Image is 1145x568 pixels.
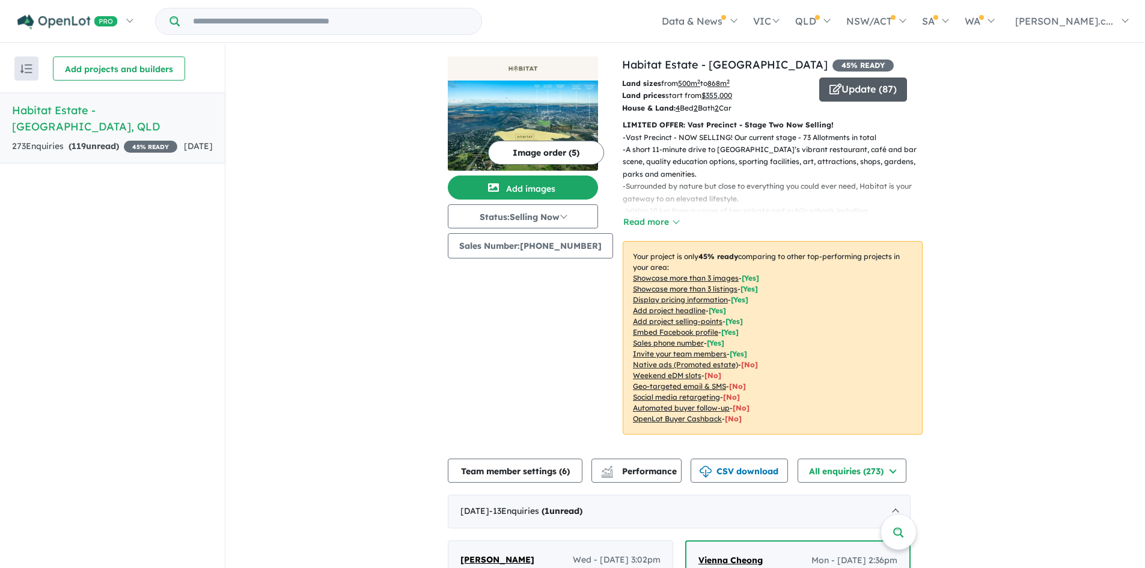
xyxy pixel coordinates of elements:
[448,81,598,171] img: Habitat Estate - Mount Kynoch
[633,349,727,358] u: Invite your team members
[633,382,726,391] u: Geo-targeted email & SMS
[623,205,932,242] p: - Within 10 km from a range of key private and public schools including [GEOGRAPHIC_DATA], [GEOGR...
[622,78,810,90] p: from
[633,328,718,337] u: Embed Facebook profile
[633,306,706,315] u: Add project headline
[623,180,932,205] p: - Surrounded by nature but close to everything you could ever need, Habitat is your gateway to an...
[182,8,479,34] input: Try estate name, suburb, builder or developer
[622,91,665,100] b: Land prices
[633,392,720,402] u: Social media retargeting
[721,328,739,337] span: [ Yes ]
[633,371,701,380] u: Weekend eDM slots
[12,139,177,154] div: 273 Enquir ies
[623,241,923,435] p: Your project is only comparing to other top-performing projects in your area: - - - - - - - - - -...
[707,79,730,88] u: 868 m
[489,505,582,516] span: - 13 Enquir ies
[709,306,726,315] span: [ Yes ]
[12,102,213,135] h5: Habitat Estate - [GEOGRAPHIC_DATA] , QLD
[811,554,897,568] span: Mon - [DATE] 2:36pm
[678,79,700,88] u: 500 m
[623,215,679,229] button: Read more
[798,459,906,483] button: All enquiries (273)
[731,295,748,304] span: [ Yes ]
[622,90,810,102] p: start from
[729,382,746,391] span: [No]
[453,61,593,76] img: Habitat Estate - Mount Kynoch Logo
[562,466,567,477] span: 6
[725,317,743,326] span: [ Yes ]
[701,91,732,100] u: $ 355,000
[622,103,676,112] b: House & Land:
[723,392,740,402] span: [No]
[730,349,747,358] span: [ Yes ]
[700,466,712,478] img: download icon
[573,553,661,567] span: Wed - [DATE] 3:02pm
[623,119,923,131] p: LIMITED OFFER: Vast Precinct - Stage Two Now Selling!
[601,469,613,477] img: bar-chart.svg
[53,56,185,81] button: Add projects and builders
[691,459,788,483] button: CSV download
[633,360,738,369] u: Native ads (Promoted estate)
[707,338,724,347] span: [ Yes ]
[725,414,742,423] span: [No]
[20,64,32,73] img: sort.svg
[460,554,534,565] span: [PERSON_NAME]
[603,466,677,477] span: Performance
[460,553,534,567] a: [PERSON_NAME]
[700,79,730,88] span: to
[124,141,177,153] span: 45 % READY
[633,295,728,304] u: Display pricing information
[819,78,907,102] button: Update (87)
[602,466,612,472] img: line-chart.svg
[633,273,739,282] u: Showcase more than 3 images
[715,103,719,112] u: 2
[742,273,759,282] span: [ Yes ]
[694,103,698,112] u: 2
[448,459,582,483] button: Team member settings (6)
[704,371,721,380] span: [No]
[545,505,549,516] span: 1
[72,141,86,151] span: 119
[623,144,932,180] p: - A short 11-minute drive to [GEOGRAPHIC_DATA]’s vibrant restaurant, café and bar scene, quality...
[698,554,763,568] a: Vienna Cheong
[184,141,213,151] span: [DATE]
[741,360,758,369] span: [No]
[698,252,738,261] b: 45 % ready
[733,403,750,412] span: [No]
[623,132,932,144] p: - Vast Precinct - NOW SELLING! Our current stage - 73 Allotments in total
[633,414,722,423] u: OpenLot Buyer Cashback
[1015,15,1113,27] span: [PERSON_NAME].c...
[448,233,613,258] button: Sales Number:[PHONE_NUMBER]
[633,403,730,412] u: Automated buyer follow-up
[448,56,598,171] a: Habitat Estate - Mount Kynoch LogoHabitat Estate - Mount Kynoch
[727,78,730,85] sup: 2
[633,284,737,293] u: Showcase more than 3 listings
[542,505,582,516] strong: ( unread)
[832,60,894,72] span: 45 % READY
[622,58,828,72] a: Habitat Estate - [GEOGRAPHIC_DATA]
[698,555,763,566] span: Vienna Cheong
[633,317,722,326] u: Add project selling-points
[676,103,680,112] u: 4
[448,495,911,528] div: [DATE]
[448,204,598,228] button: Status:Selling Now
[633,338,704,347] u: Sales phone number
[622,102,810,114] p: Bed Bath Car
[488,141,604,165] button: Image order (5)
[622,79,661,88] b: Land sizes
[591,459,682,483] button: Performance
[448,176,598,200] button: Add images
[17,14,118,29] img: Openlot PRO Logo White
[69,141,119,151] strong: ( unread)
[740,284,758,293] span: [ Yes ]
[697,78,700,85] sup: 2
